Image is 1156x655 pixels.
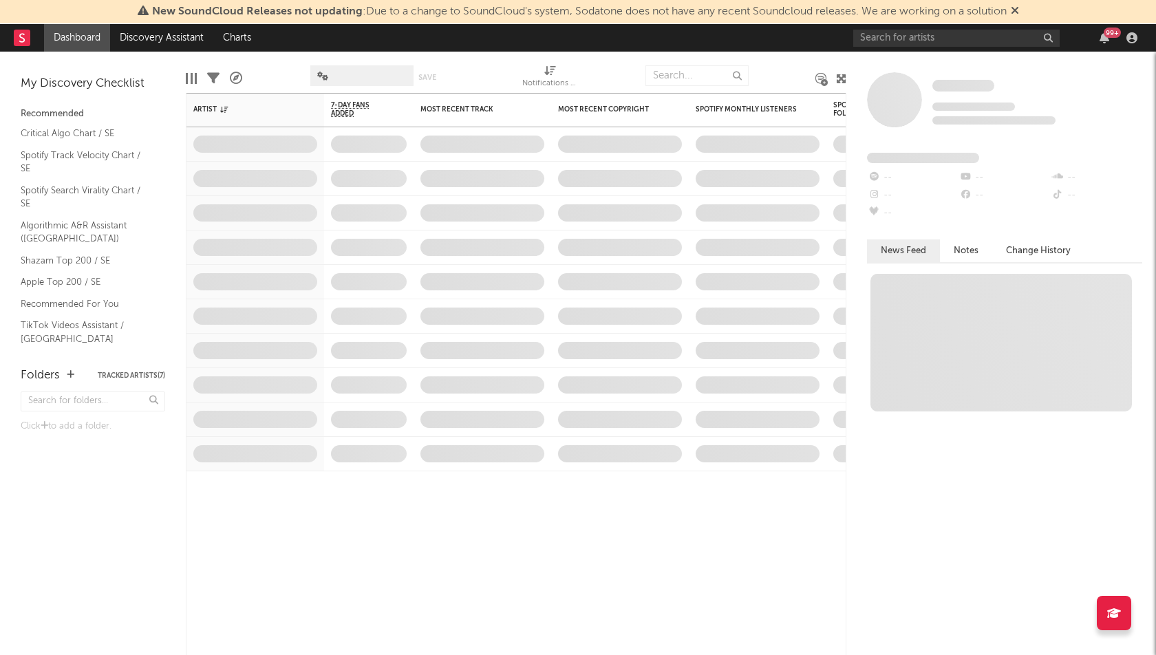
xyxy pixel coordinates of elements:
[21,218,151,246] a: Algorithmic A&R Assistant ([GEOGRAPHIC_DATA])
[853,30,1060,47] input: Search for artists
[867,169,959,186] div: --
[959,169,1050,186] div: --
[230,58,242,98] div: A&R Pipeline
[98,372,165,379] button: Tracked Artists(7)
[959,186,1050,204] div: --
[420,105,524,114] div: Most Recent Track
[152,6,1007,17] span: : Due to a change to SoundCloud's system, Sodatone does not have any recent Soundcloud releases. ...
[932,116,1056,125] span: 0 fans last week
[331,101,386,118] span: 7-Day Fans Added
[21,275,151,290] a: Apple Top 200 / SE
[867,186,959,204] div: --
[21,183,151,211] a: Spotify Search Virality Chart / SE
[21,76,165,92] div: My Discovery Checklist
[833,101,881,118] div: Spotify Followers
[867,204,959,222] div: --
[21,126,151,141] a: Critical Algo Chart / SE
[522,58,577,98] div: Notifications (Artist)
[152,6,363,17] span: New SoundCloud Releases not updating
[932,103,1015,111] span: Tracking Since: [DATE]
[207,58,220,98] div: Filters
[21,297,151,312] a: Recommended For You
[1100,32,1109,43] button: 99+
[992,239,1084,262] button: Change History
[110,24,213,52] a: Discovery Assistant
[1051,186,1142,204] div: --
[21,148,151,176] a: Spotify Track Velocity Chart / SE
[696,105,799,114] div: Spotify Monthly Listeners
[1051,169,1142,186] div: --
[21,391,165,411] input: Search for folders...
[21,318,151,346] a: TikTok Videos Assistant / [GEOGRAPHIC_DATA]
[21,253,151,268] a: Shazam Top 200 / SE
[213,24,261,52] a: Charts
[867,153,979,163] span: Fans Added by Platform
[418,74,436,81] button: Save
[867,239,940,262] button: News Feed
[558,105,661,114] div: Most Recent Copyright
[44,24,110,52] a: Dashboard
[940,239,992,262] button: Notes
[645,65,749,86] input: Search...
[1104,28,1121,38] div: 99 +
[193,105,297,114] div: Artist
[1011,6,1019,17] span: Dismiss
[522,76,577,92] div: Notifications (Artist)
[21,106,165,122] div: Recommended
[932,80,994,92] span: Some Artist
[21,367,60,384] div: Folders
[21,418,165,435] div: Click to add a folder.
[932,79,994,93] a: Some Artist
[186,58,197,98] div: Edit Columns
